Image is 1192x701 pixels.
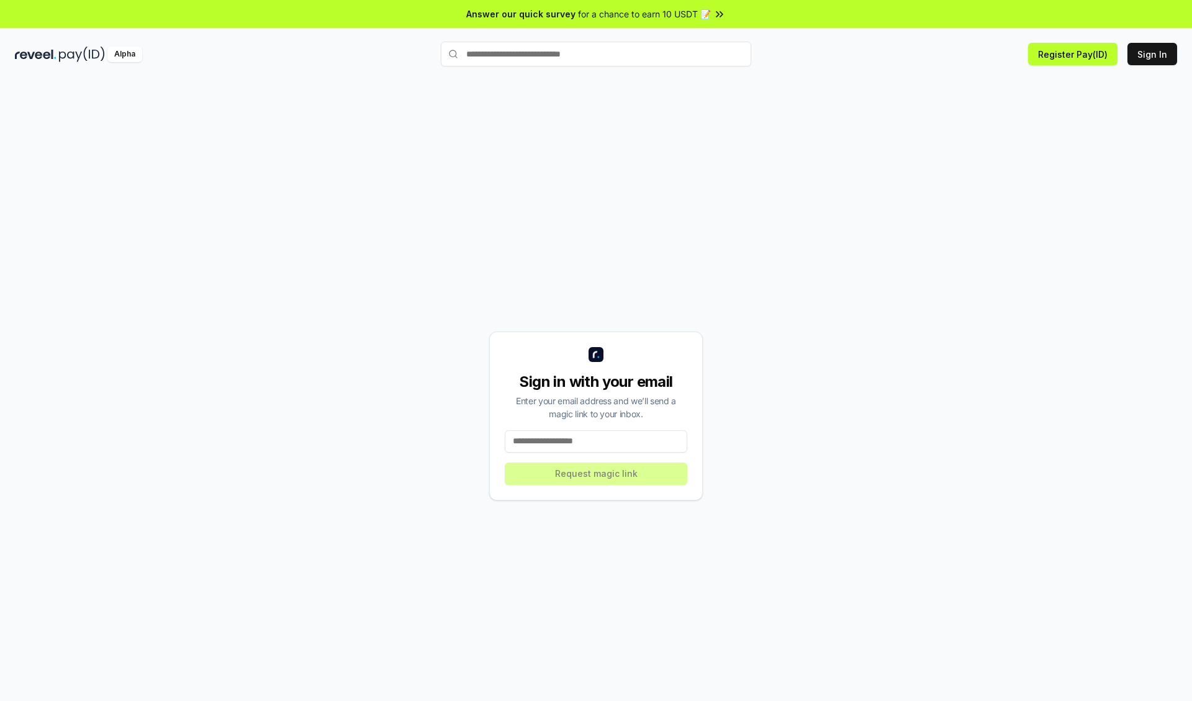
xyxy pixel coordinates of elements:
button: Register Pay(ID) [1028,43,1117,65]
span: for a chance to earn 10 USDT 📝 [578,7,711,20]
div: Enter your email address and we’ll send a magic link to your inbox. [505,394,687,420]
div: Sign in with your email [505,372,687,392]
div: Alpha [107,47,142,62]
img: logo_small [589,347,603,362]
img: pay_id [59,47,105,62]
button: Sign In [1127,43,1177,65]
span: Answer our quick survey [466,7,576,20]
img: reveel_dark [15,47,56,62]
